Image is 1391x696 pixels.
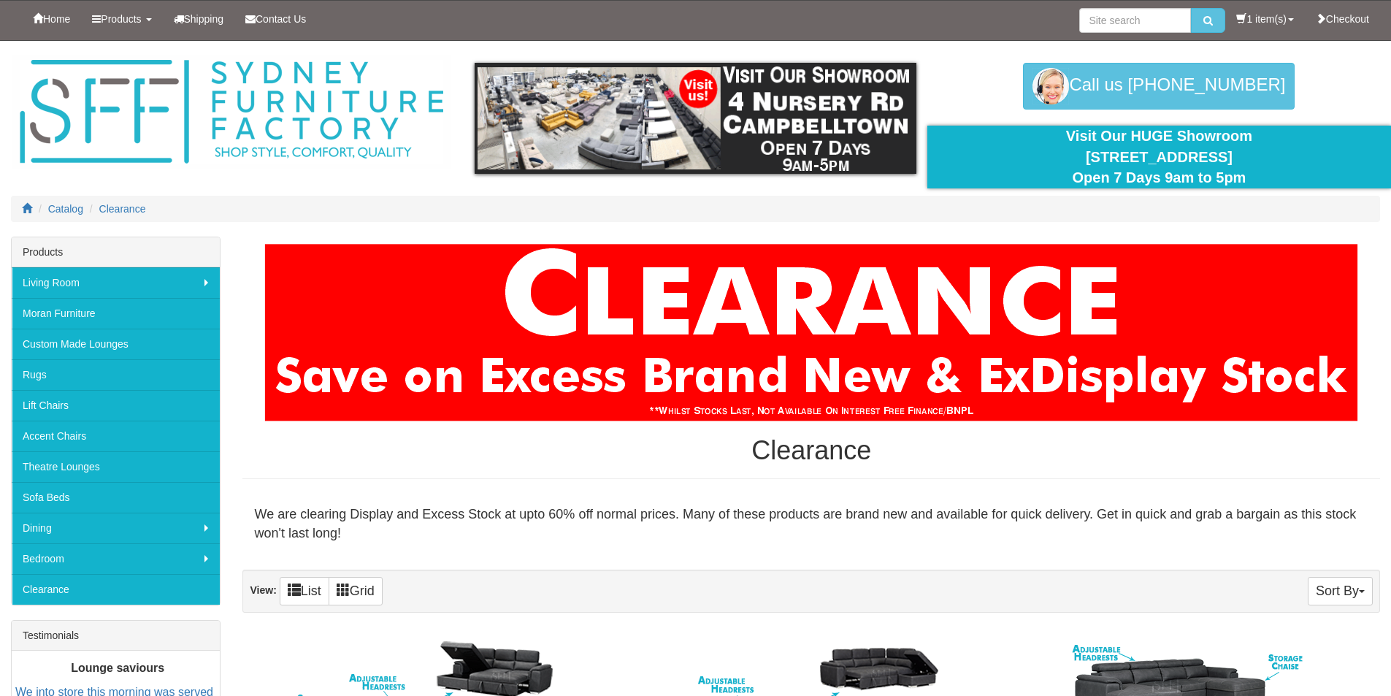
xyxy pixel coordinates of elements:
[71,662,164,674] b: Lounge saviours
[12,621,220,651] div: Testimonials
[12,543,220,574] a: Bedroom
[242,494,1380,554] div: We are clearing Display and Excess Stock at upto 60% off normal prices. Many of these products ar...
[12,421,220,451] a: Accent Chairs
[12,574,220,605] a: Clearance
[329,577,383,605] a: Grid
[1225,1,1304,37] a: 1 item(s)
[184,13,224,25] span: Shipping
[12,237,220,267] div: Products
[264,244,1358,421] img: Clearance
[22,1,81,37] a: Home
[99,203,146,215] a: Clearance
[43,13,70,25] span: Home
[256,13,306,25] span: Contact Us
[12,513,220,543] a: Dining
[1079,8,1191,33] input: Site search
[12,267,220,298] a: Living Room
[475,63,916,174] img: showroom.gif
[1305,1,1380,37] a: Checkout
[12,56,451,169] img: Sydney Furniture Factory
[280,577,329,605] a: List
[12,359,220,390] a: Rugs
[242,436,1380,465] h1: Clearance
[250,584,276,596] strong: View:
[48,203,83,215] a: Catalog
[101,13,141,25] span: Products
[12,482,220,513] a: Sofa Beds
[12,451,220,482] a: Theatre Lounges
[1308,577,1373,605] button: Sort By
[234,1,317,37] a: Contact Us
[163,1,235,37] a: Shipping
[12,390,220,421] a: Lift Chairs
[81,1,162,37] a: Products
[938,126,1380,188] div: Visit Our HUGE Showroom [STREET_ADDRESS] Open 7 Days 9am to 5pm
[12,329,220,359] a: Custom Made Lounges
[12,298,220,329] a: Moran Furniture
